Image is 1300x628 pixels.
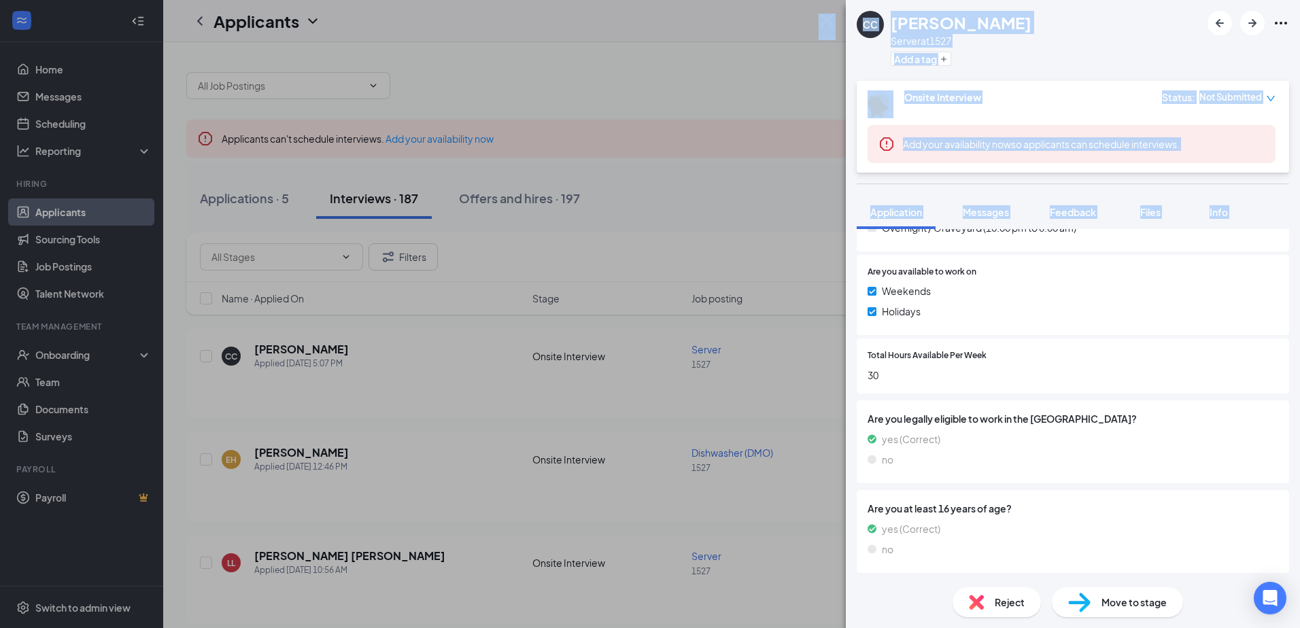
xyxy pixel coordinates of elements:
span: Weekends [882,283,931,298]
svg: Error [878,136,895,152]
div: Status : [1162,90,1195,104]
button: PlusAdd a tag [891,52,951,66]
span: Reject [995,595,1025,610]
span: yes (Correct) [882,432,940,447]
span: Not Submitted [1199,90,1262,104]
span: Messages [963,206,1009,218]
div: Server at 1527 [891,34,1031,48]
span: Are you at least 16 years of age? [868,501,1278,516]
svg: ArrowRight [1244,15,1261,31]
span: Info [1210,206,1228,218]
div: CC [863,18,878,31]
button: ArrowRight [1240,11,1265,35]
span: Are you legally eligible to work in the [GEOGRAPHIC_DATA]? [868,411,1278,426]
span: Total Hours Available Per Week [868,349,987,362]
button: Add your availability now [903,137,1011,151]
span: down [1266,94,1276,103]
span: Feedback [1050,206,1096,218]
b: Onsite Interview [904,91,981,103]
span: so applicants can schedule interviews. [903,138,1180,150]
svg: ArrowLeftNew [1212,15,1228,31]
button: ArrowLeftNew [1208,11,1232,35]
div: Open Intercom Messenger [1254,582,1286,614]
span: Holidays [882,304,921,319]
span: yes (Correct) [882,521,940,536]
span: Move to stage [1101,595,1167,610]
span: no [882,452,893,467]
span: Application [870,206,922,218]
span: no [882,542,893,557]
svg: Ellipses [1273,15,1289,31]
svg: Plus [940,55,948,63]
span: 30 [868,368,1278,383]
h1: [PERSON_NAME] [891,11,1031,34]
span: Are you available to work on [868,266,976,279]
span: Files [1140,206,1161,218]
